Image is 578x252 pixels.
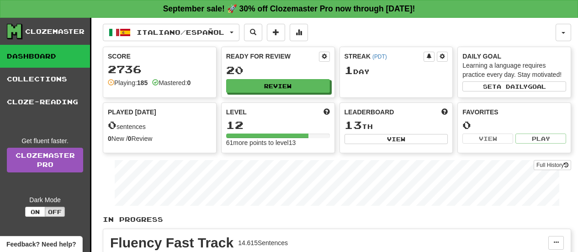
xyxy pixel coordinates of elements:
[226,79,330,93] button: Review
[515,134,566,144] button: Play
[497,83,528,90] span: a daily
[345,64,353,76] span: 1
[462,119,566,131] div: 0
[7,136,83,145] div: Get fluent faster.
[103,215,571,224] p: In Progress
[110,236,233,250] div: Fluency Fast Track
[226,119,330,131] div: 12
[128,135,132,142] strong: 0
[226,107,247,117] span: Level
[108,119,212,131] div: sentences
[226,64,330,76] div: 20
[345,119,448,131] div: th
[244,24,262,41] button: Search sentences
[187,79,191,86] strong: 0
[323,107,330,117] span: Score more points to level up
[152,78,191,87] div: Mastered:
[345,52,424,61] div: Streak
[462,81,566,91] button: Seta dailygoal
[7,195,83,204] div: Dark Mode
[462,134,513,144] button: View
[372,54,387,60] a: (PDT)
[345,107,394,117] span: Leaderboard
[108,64,212,75] div: 2736
[103,24,239,41] button: Italiano/Español
[345,134,448,144] button: View
[108,135,111,142] strong: 0
[267,24,285,41] button: Add sentence to collection
[238,238,288,247] div: 14.615 Sentences
[462,61,566,79] div: Learning a language requires practice every day. Stay motivated!
[534,160,571,170] button: Full History
[108,78,148,87] div: Playing:
[137,28,224,36] span: Italiano / Español
[226,52,319,61] div: Ready for Review
[441,107,448,117] span: This week in points, UTC
[108,52,212,61] div: Score
[345,118,362,131] span: 13
[108,134,212,143] div: New / Review
[45,207,65,217] button: Off
[226,138,330,147] div: 61 more points to level 13
[25,27,85,36] div: Clozemaster
[462,52,566,61] div: Daily Goal
[345,64,448,76] div: Day
[7,148,83,172] a: ClozemasterPro
[137,79,148,86] strong: 185
[462,107,566,117] div: Favorites
[108,107,156,117] span: Played [DATE]
[108,118,117,131] span: 0
[25,207,45,217] button: On
[163,4,415,13] strong: September sale! 🚀 30% off Clozemaster Pro now through [DATE]!
[290,24,308,41] button: More stats
[6,240,76,249] span: Open feedback widget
